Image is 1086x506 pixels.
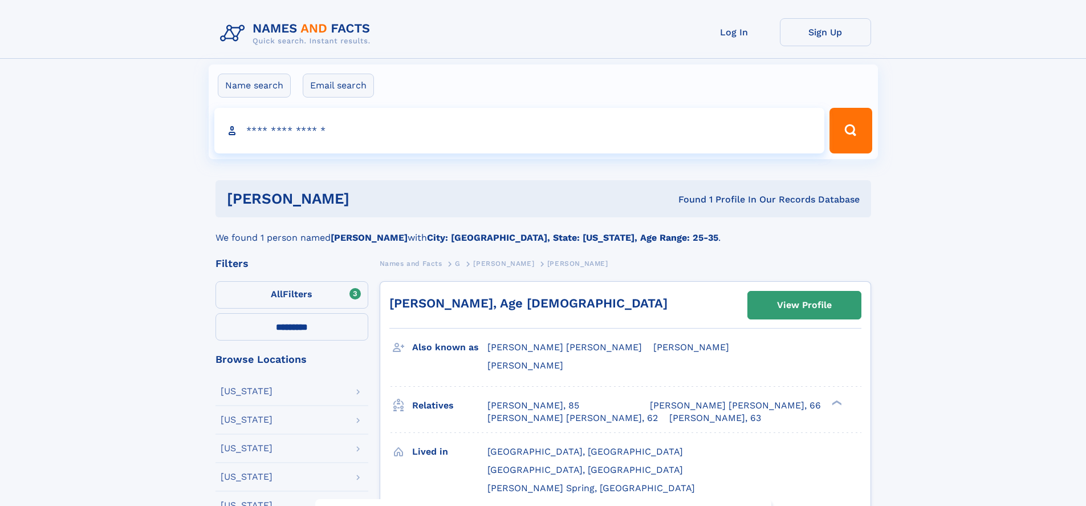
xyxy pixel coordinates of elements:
[389,296,668,310] a: [PERSON_NAME], Age [DEMOGRAPHIC_DATA]
[412,442,487,462] h3: Lived in
[487,399,579,412] a: [PERSON_NAME], 85
[412,396,487,415] h3: Relatives
[412,338,487,357] h3: Also known as
[487,360,563,371] span: [PERSON_NAME]
[829,108,872,153] button: Search Button
[227,192,514,206] h1: [PERSON_NAME]
[218,74,291,98] label: Name search
[215,18,380,49] img: Logo Names and Facts
[777,292,832,318] div: View Profile
[331,232,408,243] b: [PERSON_NAME]
[473,260,534,268] span: [PERSON_NAME]
[487,483,695,493] span: [PERSON_NAME] Spring, [GEOGRAPHIC_DATA]
[653,342,729,353] span: [PERSON_NAME]
[487,412,658,424] a: [PERSON_NAME] [PERSON_NAME], 62
[514,193,860,206] div: Found 1 Profile In Our Records Database
[303,74,374,98] label: Email search
[780,18,871,46] a: Sign Up
[221,444,272,453] div: [US_STATE]
[487,464,683,475] span: [GEOGRAPHIC_DATA], [GEOGRAPHIC_DATA]
[215,281,368,309] label: Filters
[427,232,718,243] b: City: [GEOGRAPHIC_DATA], State: [US_STATE], Age Range: 25-35
[215,354,368,365] div: Browse Locations
[215,217,871,245] div: We found 1 person named with .
[487,342,642,353] span: [PERSON_NAME] [PERSON_NAME]
[473,256,534,270] a: [PERSON_NAME]
[547,260,608,268] span: [PERSON_NAME]
[455,260,461,268] span: G
[221,387,272,396] div: [US_STATE]
[748,292,861,319] a: View Profile
[650,399,821,412] a: [PERSON_NAME] [PERSON_NAME], 66
[221,472,272,481] div: [US_STATE]
[689,18,780,46] a: Log In
[271,289,283,299] span: All
[380,256,442,270] a: Names and Facts
[221,415,272,424] div: [US_STATE]
[669,412,761,424] a: [PERSON_NAME], 63
[214,108,825,153] input: search input
[455,256,461,270] a: G
[487,446,683,457] span: [GEOGRAPHIC_DATA], [GEOGRAPHIC_DATA]
[215,258,368,269] div: Filters
[829,399,843,406] div: ❯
